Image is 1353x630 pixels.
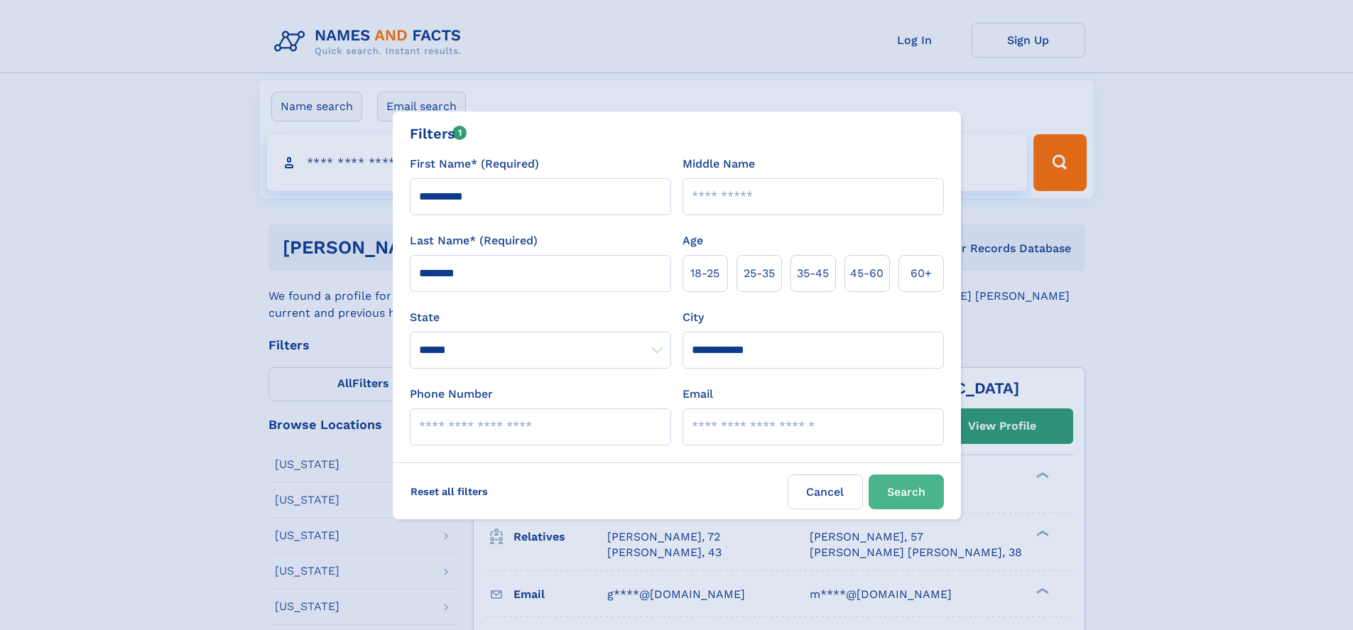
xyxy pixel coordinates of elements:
label: First Name* (Required) [410,156,539,173]
label: Reset all filters [401,474,497,509]
div: Filters [410,123,467,144]
span: 35‑45 [797,265,829,282]
label: Cancel [788,474,863,509]
span: 45‑60 [850,265,884,282]
label: Middle Name [683,156,755,173]
label: City [683,309,704,326]
label: Phone Number [410,386,493,403]
label: State [410,309,671,326]
span: 25‑35 [744,265,775,282]
span: 60+ [911,265,932,282]
span: 18‑25 [690,265,719,282]
label: Age [683,232,703,249]
label: Email [683,386,713,403]
button: Search [869,474,944,509]
label: Last Name* (Required) [410,232,538,249]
